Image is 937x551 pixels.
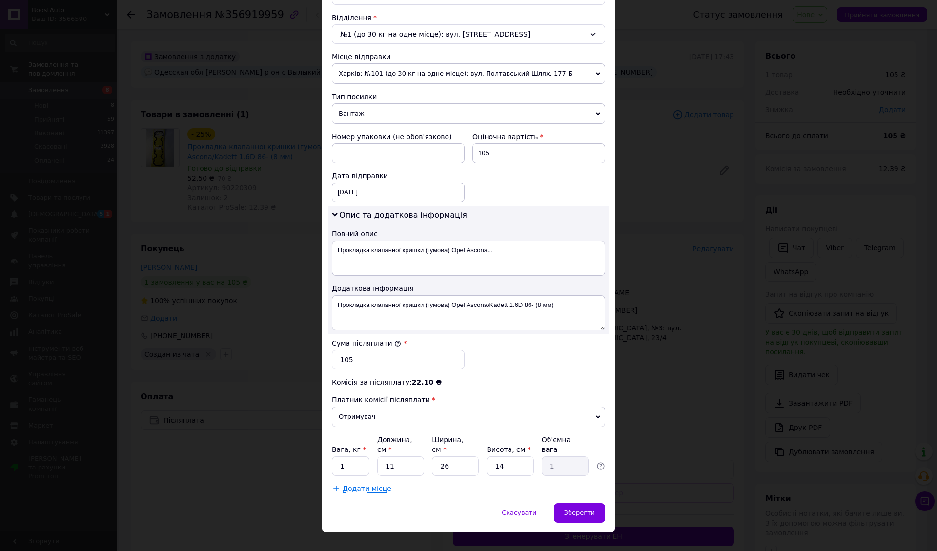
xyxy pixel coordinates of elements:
div: Комісія за післяплату: [332,377,605,387]
label: Довжина, см [377,436,412,453]
textarea: Прокладка клапанної кришки (гумова) Opel Ascona... [332,241,605,276]
label: Ширина, см [432,436,463,453]
textarea: Прокладка клапанної кришки (гумова) Opel Ascona/Kadett 1.6D 86- (8 мм) [332,295,605,330]
span: Опис та додаткова інформація [339,210,467,220]
div: Додаткова інформація [332,284,605,293]
div: Повний опис [332,229,605,239]
div: Об'ємна вага [542,435,589,454]
span: Зберегти [564,509,595,516]
span: Тип посилки [332,93,377,101]
div: Відділення [332,13,605,22]
div: Номер упаковки (не обов'язково) [332,132,465,142]
span: Скасувати [502,509,536,516]
div: Оціночна вартість [472,132,605,142]
label: Вага, кг [332,446,366,453]
span: Харків: №101 (до 30 кг на одне місце): вул. Полтавський Шлях, 177-Б [332,63,605,84]
span: Місце відправки [332,53,391,61]
span: Платник комісії післяплати [332,396,430,404]
label: Висота, см [487,446,530,453]
span: Додати місце [343,485,391,493]
div: Дата відправки [332,171,465,181]
label: Сума післяплати [332,339,401,347]
span: Отримувач [332,407,605,427]
span: Вантаж [332,103,605,124]
div: №1 (до 30 кг на одне місце): вул. [STREET_ADDRESS] [332,24,605,44]
span: 22.10 ₴ [412,378,442,386]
